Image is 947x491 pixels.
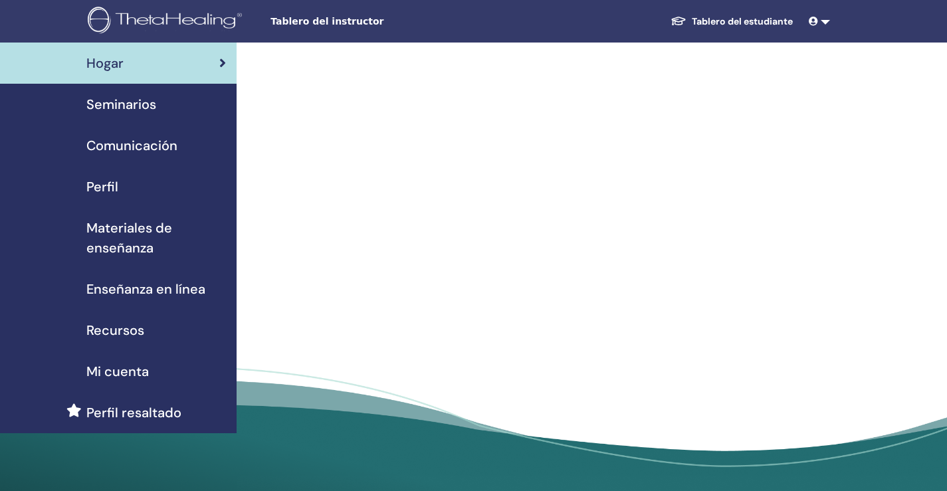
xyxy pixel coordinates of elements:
[86,94,156,114] span: Seminarios
[86,136,177,155] span: Comunicación
[86,177,118,197] span: Perfil
[86,218,226,258] span: Materiales de enseñanza
[660,9,803,34] a: Tablero del estudiante
[86,53,124,73] span: Hogar
[86,320,144,340] span: Recursos
[671,15,686,27] img: graduation-cap-white.svg
[86,279,205,299] span: Enseñanza en línea
[86,403,181,423] span: Perfil resaltado
[270,15,470,29] span: Tablero del instructor
[86,361,149,381] span: Mi cuenta
[88,7,247,37] img: logo.png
